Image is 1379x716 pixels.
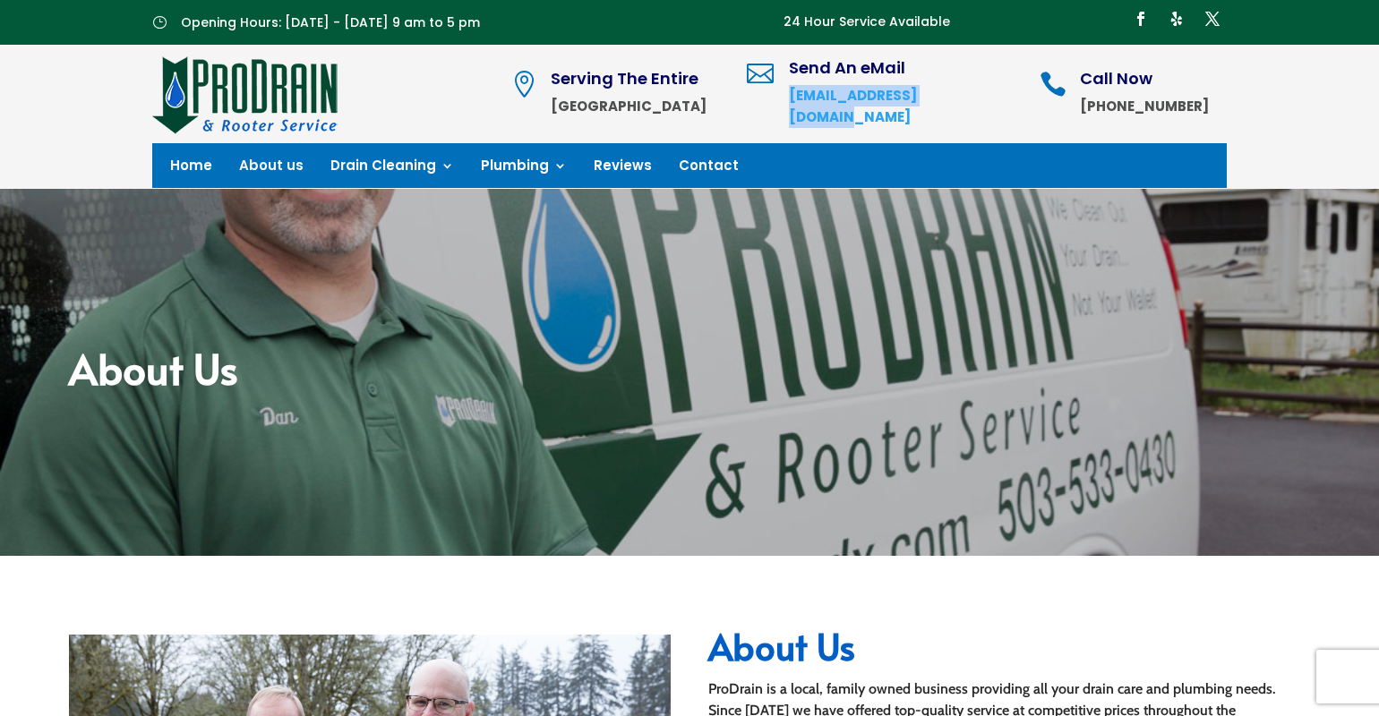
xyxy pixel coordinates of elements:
h2: About Us [69,347,1310,397]
a: Follow on Yelp [1162,4,1191,33]
span: } [152,15,167,29]
span: Serving The Entire [551,67,698,89]
a: [EMAIL_ADDRESS][DOMAIN_NAME] [789,86,917,126]
a: Home [170,159,212,179]
span:  [510,71,537,98]
a: Plumbing [481,159,567,179]
strong: [PHONE_NUMBER] [1080,97,1209,115]
a: Drain Cleaning [330,159,454,179]
h2: About Us [708,628,1310,673]
a: Follow on X [1198,4,1227,33]
p: 24 Hour Service Available [784,12,950,33]
span:  [747,60,774,87]
span: Send An eMail [789,56,905,79]
strong: [GEOGRAPHIC_DATA] [551,97,707,115]
a: Contact [679,159,739,179]
span:  [1040,71,1066,98]
a: Follow on Facebook [1126,4,1155,33]
span: Call Now [1080,67,1152,89]
a: Reviews [594,159,652,179]
span: Opening Hours: [DATE] - [DATE] 9 am to 5 pm [181,13,480,31]
img: site-logo-100h [152,54,339,134]
a: About us [239,159,304,179]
